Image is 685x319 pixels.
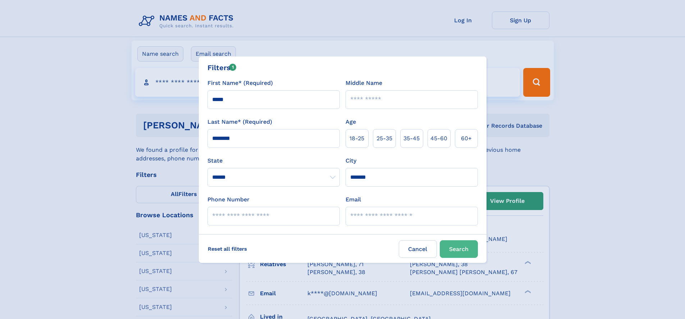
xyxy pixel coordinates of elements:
[440,240,478,258] button: Search
[461,134,472,143] span: 60+
[207,195,250,204] label: Phone Number
[207,156,340,165] label: State
[207,79,273,87] label: First Name* (Required)
[346,156,356,165] label: City
[430,134,447,143] span: 45‑60
[350,134,364,143] span: 18‑25
[403,134,420,143] span: 35‑45
[376,134,392,143] span: 25‑35
[207,62,237,73] div: Filters
[203,240,252,258] label: Reset all filters
[207,118,272,126] label: Last Name* (Required)
[346,79,382,87] label: Middle Name
[399,240,437,258] label: Cancel
[346,195,361,204] label: Email
[346,118,356,126] label: Age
